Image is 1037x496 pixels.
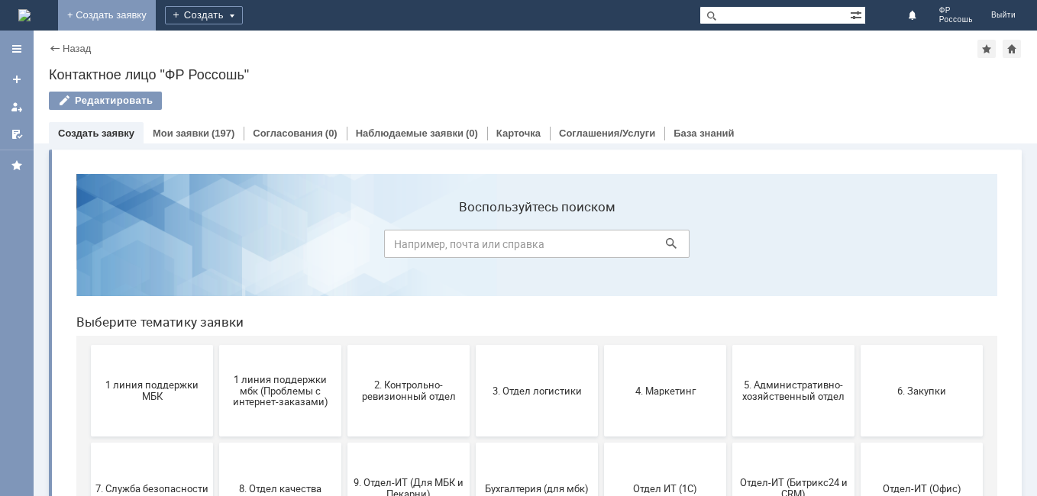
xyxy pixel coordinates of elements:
button: Отдел ИТ (1С) [540,281,662,372]
span: Бухгалтерия (для мбк) [416,320,529,332]
button: 1 линия поддержки МБК [27,183,149,275]
button: Франчайзинг [155,378,277,470]
button: 4. Маркетинг [540,183,662,275]
a: Назад [63,43,91,54]
span: Расширенный поиск [850,7,865,21]
a: Соглашения/Услуги [559,127,655,139]
a: Наблюдаемые заявки [356,127,464,139]
span: 3. Отдел логистики [416,223,529,234]
header: Выберите тематику заявки [12,153,933,168]
button: 2. Контрольно-ревизионный отдел [283,183,405,275]
button: 1 линия поддержки мбк (Проблемы с интернет-заказами) [155,183,277,275]
span: 7. Служба безопасности [31,320,144,332]
button: 5. Административно-хозяйственный отдел [668,183,790,275]
span: Отдел ИТ (1С) [544,320,657,332]
div: Сделать домашней страницей [1003,40,1021,58]
a: Мои заявки [153,127,209,139]
div: (0) [325,127,338,139]
span: 9. Отдел-ИТ (Для МБК и Пекарни) [288,315,401,338]
div: Добавить в избранное [977,40,996,58]
span: ФР [939,6,973,15]
button: 6. Закупки [796,183,919,275]
button: 3. Отдел логистики [412,183,534,275]
button: Бухгалтерия (для мбк) [412,281,534,372]
span: 4. Маркетинг [544,223,657,234]
span: Отдел-ИТ (Офис) [801,320,914,332]
span: [PERSON_NAME]. Услуги ИТ для МБК (оформляет L1) [416,407,529,441]
span: не актуален [544,418,657,430]
button: 8. Отдел качества [155,281,277,372]
button: Отдел-ИТ (Битрикс24 и CRM) [668,281,790,372]
span: 1 линия поддержки мбк (Проблемы с интернет-заказами) [160,211,273,246]
span: Это соглашение не активно! [288,413,401,436]
button: Отдел-ИТ (Офис) [796,281,919,372]
div: Контактное лицо "ФР Россошь" [49,67,1022,82]
span: 6. Закупки [801,223,914,234]
div: Создать [165,6,243,24]
div: (0) [466,127,478,139]
button: Финансовый отдел [27,378,149,470]
a: База знаний [674,127,734,139]
span: 2. Контрольно-ревизионный отдел [288,217,401,240]
button: [PERSON_NAME]. Услуги ИТ для МБК (оформляет L1) [412,378,534,470]
img: logo [18,9,31,21]
a: Карточка [496,127,541,139]
span: 1 линия поддержки МБК [31,217,144,240]
a: Согласования [253,127,323,139]
span: 5. Административно-хозяйственный отдел [673,217,786,240]
div: (197) [212,127,234,139]
span: Отдел-ИТ (Битрикс24 и CRM) [673,315,786,338]
label: Воспользуйтесь поиском [320,37,625,53]
a: Мои согласования [5,122,29,147]
span: Франчайзинг [160,418,273,430]
span: Финансовый отдел [31,418,144,430]
button: 9. Отдел-ИТ (Для МБК и Пекарни) [283,281,405,372]
button: Это соглашение не активно! [283,378,405,470]
a: Создать заявку [5,67,29,92]
span: 8. Отдел качества [160,320,273,332]
span: Россошь [939,15,973,24]
a: Перейти на домашнюю страницу [18,9,31,21]
a: Мои заявки [5,95,29,119]
button: 7. Служба безопасности [27,281,149,372]
input: Например, почта или справка [320,68,625,96]
button: не актуален [540,378,662,470]
a: Создать заявку [58,127,134,139]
